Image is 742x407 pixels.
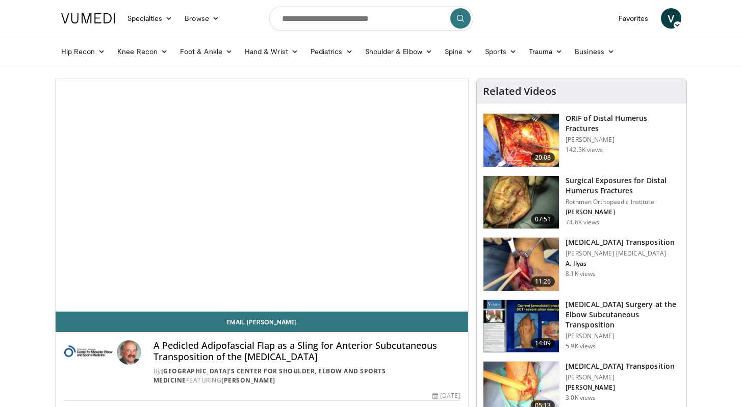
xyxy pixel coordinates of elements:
[566,394,596,402] p: 3.0K views
[56,312,469,332] a: Email [PERSON_NAME]
[269,6,473,31] input: Search topics, interventions
[483,113,680,167] a: 20:08 ORIF of Distal Humerus Fractures [PERSON_NAME] 142.5K views
[483,237,680,291] a: 11:26 [MEDICAL_DATA] Transposition [PERSON_NAME] [MEDICAL_DATA] A. Ilyas 8.1K views
[566,146,603,154] p: 142.5K views
[483,176,559,229] img: 70322_0000_3.png.150x105_q85_crop-smart_upscale.jpg
[566,198,680,206] p: Rothman Orthopaedic Institute
[111,41,174,62] a: Knee Recon
[566,218,599,226] p: 74.6K views
[569,41,621,62] a: Business
[566,175,680,196] h3: Surgical Exposures for Distal Humerus Fractures
[566,249,675,258] p: [PERSON_NAME] [MEDICAL_DATA]
[566,113,680,134] h3: ORIF of Distal Humerus Fractures
[566,332,680,340] p: [PERSON_NAME]
[178,8,225,29] a: Browse
[483,238,559,291] img: 4c3c6f75-4af4-4fa2-bff6-d5a560996c15.150x105_q85_crop-smart_upscale.jpg
[566,270,596,278] p: 8.1K views
[483,175,680,230] a: 07:51 Surgical Exposures for Distal Humerus Fractures Rothman Orthopaedic Institute [PERSON_NAME]...
[153,367,386,385] a: [GEOGRAPHIC_DATA]'s Center for Shoulder, Elbow and Sports Medicine
[661,8,681,29] a: V
[531,276,555,287] span: 11:26
[566,208,680,216] p: [PERSON_NAME]
[483,299,680,353] a: 14:09 [MEDICAL_DATA] Surgery at the Elbow Subcutaneous Transposition [PERSON_NAME] 5.9K views
[304,41,359,62] a: Pediatrics
[566,136,680,144] p: [PERSON_NAME]
[174,41,239,62] a: Foot & Ankle
[531,338,555,348] span: 14:09
[64,340,113,365] img: Columbia University's Center for Shoulder, Elbow and Sports Medicine
[483,300,559,353] img: 317999_0002_1.png.150x105_q85_crop-smart_upscale.jpg
[55,41,112,62] a: Hip Recon
[121,8,179,29] a: Specialties
[56,79,469,312] video-js: Video Player
[483,85,556,97] h4: Related Videos
[566,342,596,350] p: 5.9K views
[153,367,460,385] div: By FEATURING
[153,340,460,362] h4: A Pedicled Adipofascial Flap as a Sling for Anterior Subcutaneous Transposition of the [MEDICAL_D...
[566,237,675,247] h3: [MEDICAL_DATA] Transposition
[531,152,555,163] span: 20:08
[359,41,439,62] a: Shoulder & Elbow
[531,214,555,224] span: 07:51
[239,41,304,62] a: Hand & Wrist
[566,299,680,330] h3: [MEDICAL_DATA] Surgery at the Elbow Subcutaneous Transposition
[566,260,675,268] p: A. Ilyas
[523,41,569,62] a: Trauma
[117,340,141,365] img: Avatar
[566,384,675,392] p: [PERSON_NAME]
[432,391,460,400] div: [DATE]
[439,41,479,62] a: Spine
[221,376,275,385] a: [PERSON_NAME]
[566,361,675,371] h3: [MEDICAL_DATA] Transposition
[612,8,655,29] a: Favorites
[61,13,115,23] img: VuMedi Logo
[483,114,559,167] img: orif-sanch_3.png.150x105_q85_crop-smart_upscale.jpg
[566,373,675,381] p: [PERSON_NAME]
[479,41,523,62] a: Sports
